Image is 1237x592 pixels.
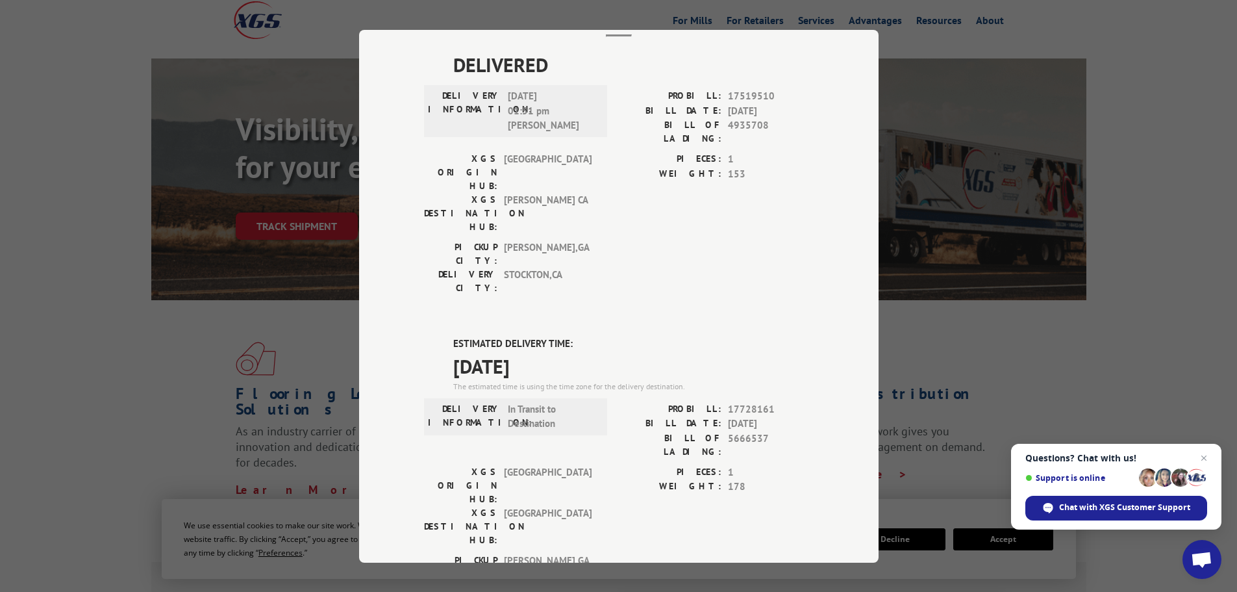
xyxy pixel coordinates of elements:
[508,89,595,133] span: [DATE] 01:51 pm [PERSON_NAME]
[424,553,497,580] label: PICKUP CITY:
[504,193,592,234] span: [PERSON_NAME] CA
[453,380,814,392] div: The estimated time is using the time zone for the delivery destination.
[504,268,592,295] span: STOCKTON , CA
[424,506,497,547] label: XGS DESTINATION HUB:
[619,166,721,181] label: WEIGHT:
[504,240,592,268] span: [PERSON_NAME] , GA
[619,431,721,458] label: BILL OF LADING:
[453,337,814,352] label: ESTIMATED DELIVERY TIME:
[619,89,721,104] label: PROBILL:
[728,118,814,146] span: 4935708
[728,166,814,181] span: 153
[728,89,814,104] span: 17519510
[1182,540,1221,579] div: Open chat
[1196,450,1212,466] span: Close chat
[453,50,814,79] span: DELIVERED
[728,417,814,431] span: [DATE]
[728,103,814,118] span: [DATE]
[619,465,721,480] label: PIECES:
[504,553,592,580] span: [PERSON_NAME] , GA
[428,89,501,133] label: DELIVERY INFORMATION:
[619,118,721,146] label: BILL OF LADING:
[424,268,497,295] label: DELIVERY CITY:
[424,152,497,193] label: XGS ORIGIN HUB:
[619,417,721,431] label: BILL DATE:
[1025,473,1134,483] span: Support is online
[508,402,595,431] span: In Transit to Destination
[1025,453,1207,463] span: Questions? Chat with us!
[728,480,814,495] span: 178
[728,402,814,417] span: 17728161
[424,465,497,506] label: XGS ORIGIN HUB:
[504,152,592,193] span: [GEOGRAPHIC_DATA]
[619,480,721,495] label: WEIGHT:
[728,152,814,167] span: 1
[424,193,497,234] label: XGS DESTINATION HUB:
[1025,496,1207,521] div: Chat with XGS Customer Support
[619,402,721,417] label: PROBILL:
[1059,502,1190,513] span: Chat with XGS Customer Support
[424,240,497,268] label: PICKUP CITY:
[453,351,814,380] span: [DATE]
[504,465,592,506] span: [GEOGRAPHIC_DATA]
[619,152,721,167] label: PIECES:
[504,506,592,547] span: [GEOGRAPHIC_DATA]
[428,402,501,431] label: DELIVERY INFORMATION:
[728,465,814,480] span: 1
[728,431,814,458] span: 5666537
[619,103,721,118] label: BILL DATE:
